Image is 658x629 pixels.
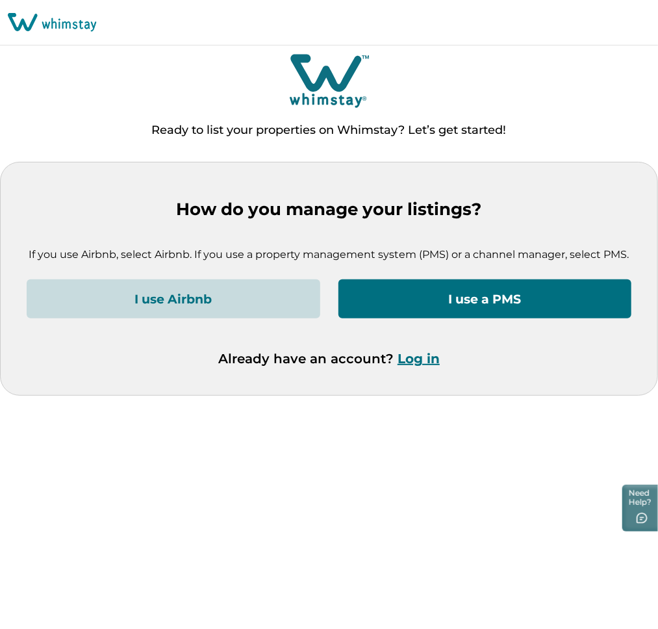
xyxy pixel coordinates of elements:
button: I use a PMS [338,279,632,318]
p: Ready to list your properties on Whimstay? Let’s get started! [152,124,507,137]
p: If you use Airbnb, select Airbnb. If you use a property management system (PMS) or a channel mana... [27,248,631,261]
button: Log in [398,351,440,366]
p: How do you manage your listings? [27,199,631,220]
button: I use Airbnb [27,279,320,318]
p: Already have an account? [218,351,440,366]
